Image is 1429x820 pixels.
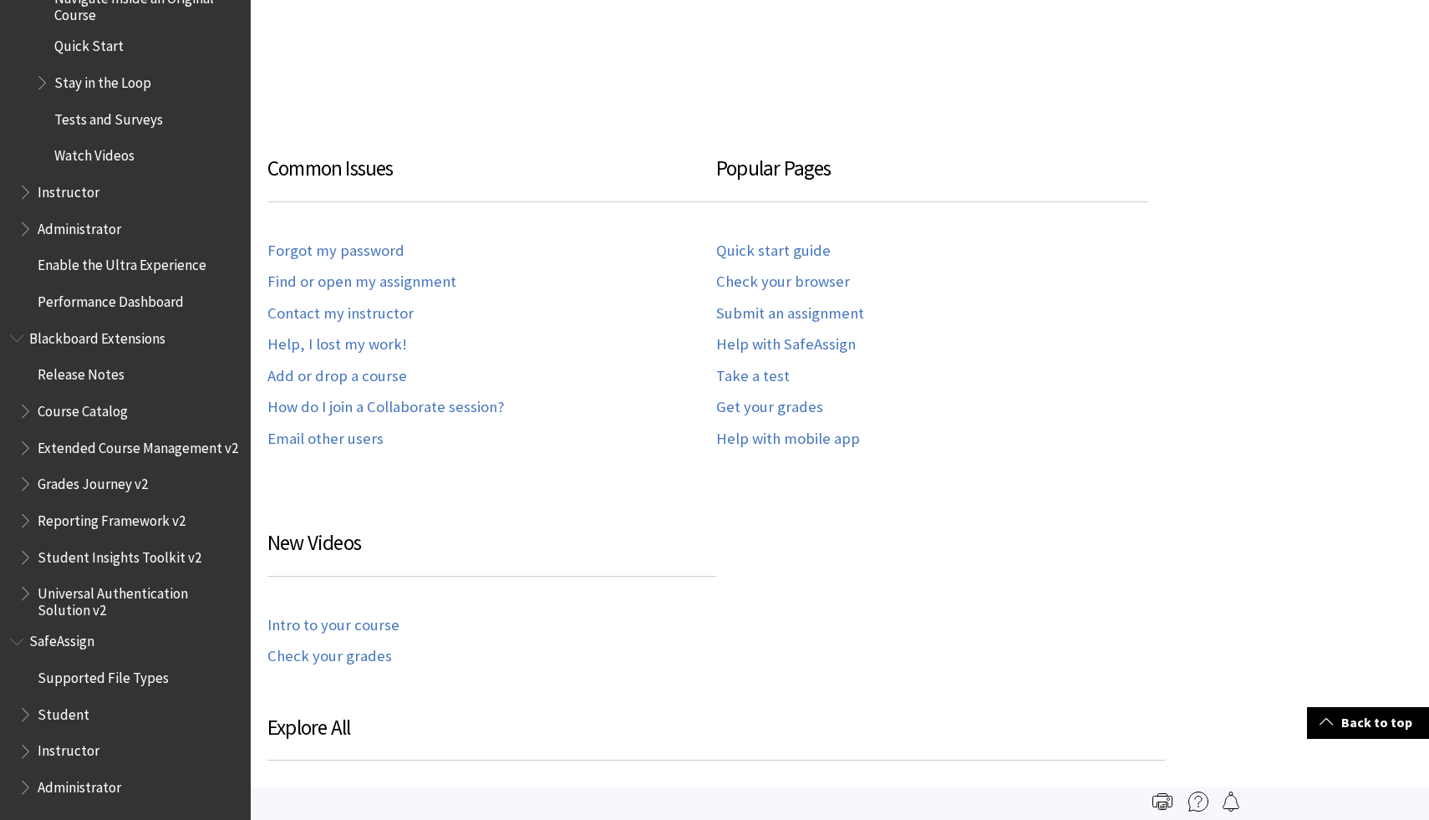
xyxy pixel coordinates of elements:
span: Instructor [38,737,99,760]
span: Quick Start [54,33,124,55]
a: Take a test [716,367,790,386]
a: Help, I lost my work! [267,335,407,354]
a: Submit an assignment [716,304,864,323]
span: Tests and Surveys [54,105,163,128]
a: Check your browser [716,272,850,292]
h3: New Videos [267,527,716,577]
a: Check your grades [267,647,392,666]
a: Quick start guide [716,242,831,261]
a: Intro to your course [267,616,399,635]
span: Student Insights Toolkit v2 [38,543,201,566]
nav: Book outline for Blackboard Extensions [10,324,241,619]
span: Enable the Ultra Experience [38,252,206,274]
span: Grades Journey v2 [38,470,148,492]
h3: Popular Pages [716,153,1148,202]
span: Performance Dashboard [38,288,184,310]
span: Supported File Types [38,664,169,686]
a: Find or open my assignment [267,272,456,292]
a: Add or drop a course [267,367,407,386]
a: Contact my instructor [267,304,414,323]
a: Back to top [1307,707,1429,738]
span: Reporting Framework v2 [38,507,186,529]
img: Follow this page [1221,792,1241,812]
span: Extended Course Management v2 [38,434,238,456]
a: How do I join a Collaborate session? [267,398,504,417]
img: More help [1188,792,1208,812]
span: Blackboard Extensions [29,324,165,347]
span: Universal Authentication Solution v2 [38,579,239,619]
h3: Explore All [267,712,1165,761]
span: Stay in the Loop [54,69,151,91]
h3: Common Issues [267,153,716,202]
a: Forgot my password [267,242,404,261]
span: Administrator [38,773,121,796]
a: Help with mobile app [716,430,860,449]
span: Watch Videos [54,142,135,165]
span: Course Catalog [38,397,128,420]
a: Email other users [267,430,384,449]
span: Instructor [38,178,99,201]
img: Print [1152,792,1172,812]
span: Administrator [38,215,121,237]
span: Release Notes [38,361,125,384]
a: Get your grades [716,398,823,417]
span: SafeAssign [29,628,94,650]
nav: Book outline for Blackboard SafeAssign [10,628,241,802]
a: Help with SafeAssign [716,335,856,354]
span: Student [38,700,89,723]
